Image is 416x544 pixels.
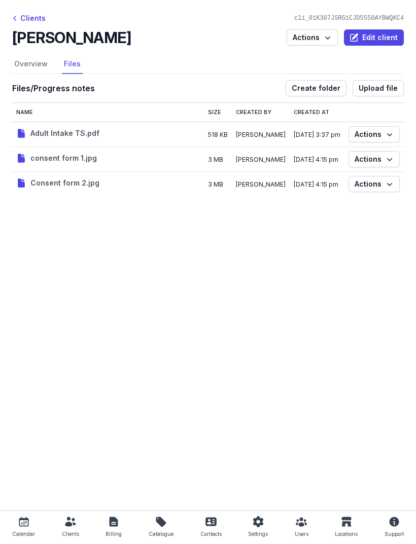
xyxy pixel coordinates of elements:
[12,55,404,74] nav: Tabs
[236,180,286,188] span: [PERSON_NAME]
[30,83,33,93] span: /
[248,528,268,540] div: Settings
[232,103,290,122] th: Created by
[294,131,340,138] span: [DATE] 3:37 pm
[208,156,223,163] span: 3 MB
[12,83,30,93] span: Files
[294,156,338,163] span: [DATE] 4:15 pm
[30,152,97,164] span: consent form 1.jpg
[359,82,398,94] span: Upload file
[349,126,400,142] button: Actions
[349,151,400,167] button: Actions
[30,177,99,189] span: Consent form 2.jpg
[12,103,204,122] th: Name
[16,127,99,139] button: Adult Intake TS.pdf
[292,82,340,94] span: Create folder
[12,528,35,540] div: Calendar
[62,55,83,74] a: Files
[287,29,338,46] button: Actions
[349,176,400,192] button: Actions
[12,55,50,74] a: Overview
[385,528,404,540] div: Support
[294,180,338,188] span: [DATE] 4:15 pm
[355,153,394,165] span: Actions
[149,528,174,540] div: Catalogue
[62,528,79,540] div: Clients
[350,31,398,44] span: Edit client
[353,80,404,96] button: Upload file
[344,29,404,46] button: Edit client
[355,178,394,190] span: Actions
[335,528,358,540] div: Locations
[236,131,286,138] span: [PERSON_NAME]
[106,528,122,540] div: Billing
[293,31,332,44] span: Actions
[12,28,131,47] h2: [PERSON_NAME]
[355,128,394,140] span: Actions
[16,152,97,164] button: consent form 1.jpg
[290,103,344,122] th: Created at
[30,127,99,139] span: Adult Intake TS.pdf
[16,177,99,189] button: Consent form 2.jpg
[295,528,308,540] div: Users
[33,83,95,93] span: Progress notes
[286,80,346,96] button: Create folder
[12,12,46,24] div: Clients
[290,14,408,22] div: cli_01K307JSRG1CJD5550AYBWQKC4
[208,131,228,138] span: 518 KB
[204,103,232,122] th: Size
[200,528,222,540] div: Contacts
[208,180,223,188] span: 3 MB
[236,156,286,163] span: [PERSON_NAME]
